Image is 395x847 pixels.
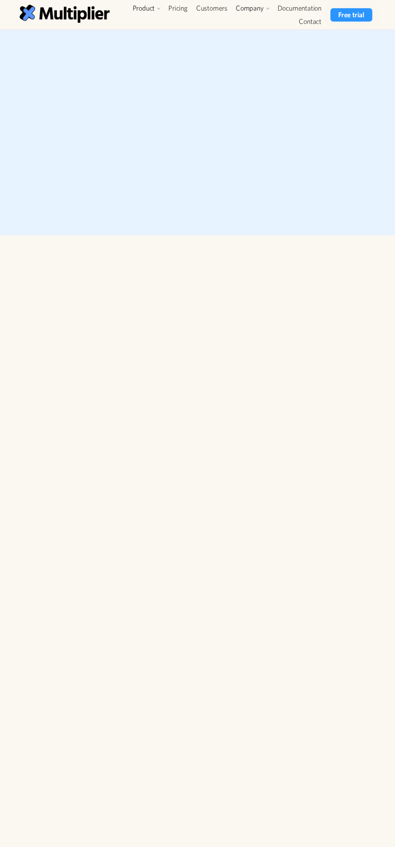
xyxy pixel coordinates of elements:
a: Contact [294,15,326,28]
a: Free trial [330,8,372,22]
a: Customers [192,2,232,15]
div: Product [129,2,164,15]
div: Product [133,4,155,13]
div: Company [236,4,264,13]
a: Documentation [273,2,326,15]
div: Company [232,2,273,15]
a: Pricing [164,2,192,15]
